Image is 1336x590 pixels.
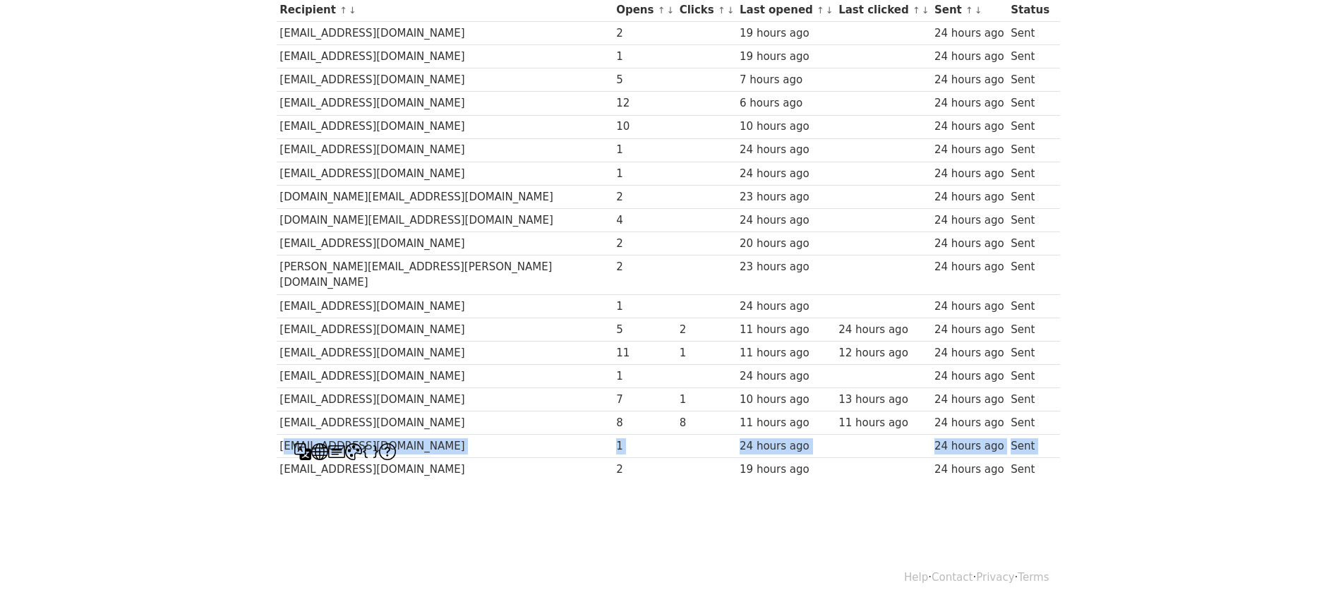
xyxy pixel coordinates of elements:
[1007,318,1052,341] td: Sent
[740,438,831,454] div: 24 hours ago
[277,162,613,185] td: [EMAIL_ADDRESS][DOMAIN_NAME]
[616,345,673,361] div: 11
[913,5,920,16] a: ↑
[616,166,673,182] div: 1
[680,415,733,431] div: 8
[277,22,613,45] td: [EMAIL_ADDRESS][DOMAIN_NAME]
[1007,22,1052,45] td: Sent
[965,5,973,16] a: ↑
[1007,411,1052,435] td: Sent
[616,368,673,385] div: 1
[1007,115,1052,138] td: Sent
[277,255,613,295] td: [PERSON_NAME][EMAIL_ADDRESS][PERSON_NAME][DOMAIN_NAME]
[616,95,673,112] div: 12
[1007,255,1052,295] td: Sent
[277,318,613,341] td: [EMAIL_ADDRESS][DOMAIN_NAME]
[740,49,831,65] div: 19 hours ago
[740,345,831,361] div: 11 hours ago
[616,119,673,135] div: 10
[934,462,1004,478] div: 24 hours ago
[666,5,674,16] a: ↓
[1007,458,1052,481] td: Sent
[934,236,1004,252] div: 24 hours ago
[934,49,1004,65] div: 24 hours ago
[934,392,1004,408] div: 24 hours ago
[934,95,1004,112] div: 24 hours ago
[838,415,927,431] div: 11 hours ago
[934,119,1004,135] div: 24 hours ago
[1007,92,1052,115] td: Sent
[934,322,1004,338] div: 24 hours ago
[838,322,927,338] div: 24 hours ago
[934,166,1004,182] div: 24 hours ago
[1007,365,1052,388] td: Sent
[277,138,613,162] td: [EMAIL_ADDRESS][DOMAIN_NAME]
[934,299,1004,315] div: 24 hours ago
[976,571,1014,584] a: Privacy
[277,208,613,231] td: [DOMAIN_NAME][EMAIL_ADDRESS][DOMAIN_NAME]
[817,5,824,16] a: ↑
[349,5,356,16] a: ↓
[740,368,831,385] div: 24 hours ago
[277,115,613,138] td: [EMAIL_ADDRESS][DOMAIN_NAME]
[1007,185,1052,208] td: Sent
[616,189,673,205] div: 2
[740,322,831,338] div: 11 hours ago
[277,45,613,68] td: [EMAIL_ADDRESS][DOMAIN_NAME]
[1007,45,1052,68] td: Sent
[740,415,831,431] div: 11 hours ago
[740,72,831,88] div: 7 hours ago
[740,236,831,252] div: 20 hours ago
[616,142,673,158] div: 1
[1007,138,1052,162] td: Sent
[740,392,831,408] div: 10 hours ago
[934,259,1004,275] div: 24 hours ago
[680,392,733,408] div: 1
[277,435,613,458] td: [EMAIL_ADDRESS][DOMAIN_NAME]
[740,462,831,478] div: 19 hours ago
[1007,341,1052,364] td: Sent
[1018,571,1049,584] a: Terms
[932,571,973,584] a: Contact
[616,212,673,229] div: 4
[1007,435,1052,458] td: Sent
[616,299,673,315] div: 1
[922,5,929,16] a: ↓
[1265,522,1336,590] iframe: Chat Widget
[277,232,613,255] td: [EMAIL_ADDRESS][DOMAIN_NAME]
[1007,68,1052,92] td: Sent
[277,411,613,435] td: [EMAIL_ADDRESS][DOMAIN_NAME]
[934,72,1004,88] div: 24 hours ago
[740,119,831,135] div: 10 hours ago
[616,49,673,65] div: 1
[1007,294,1052,318] td: Sent
[277,388,613,411] td: [EMAIL_ADDRESS][DOMAIN_NAME]
[616,392,673,408] div: 7
[1007,232,1052,255] td: Sent
[680,322,733,338] div: 2
[277,68,613,92] td: [EMAIL_ADDRESS][DOMAIN_NAME]
[934,212,1004,229] div: 24 hours ago
[740,95,831,112] div: 6 hours ago
[904,571,928,584] a: Help
[277,185,613,208] td: [DOMAIN_NAME][EMAIL_ADDRESS][DOMAIN_NAME]
[740,189,831,205] div: 23 hours ago
[934,415,1004,431] div: 24 hours ago
[1007,388,1052,411] td: Sent
[934,189,1004,205] div: 24 hours ago
[616,415,673,431] div: 8
[680,345,733,361] div: 1
[658,5,666,16] a: ↑
[740,25,831,42] div: 19 hours ago
[718,5,726,16] a: ↑
[339,5,347,16] a: ↑
[934,345,1004,361] div: 24 hours ago
[1007,162,1052,185] td: Sent
[616,25,673,42] div: 2
[826,5,834,16] a: ↓
[616,438,673,454] div: 1
[616,259,673,275] div: 2
[740,259,831,275] div: 23 hours ago
[277,92,613,115] td: [EMAIL_ADDRESS][DOMAIN_NAME]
